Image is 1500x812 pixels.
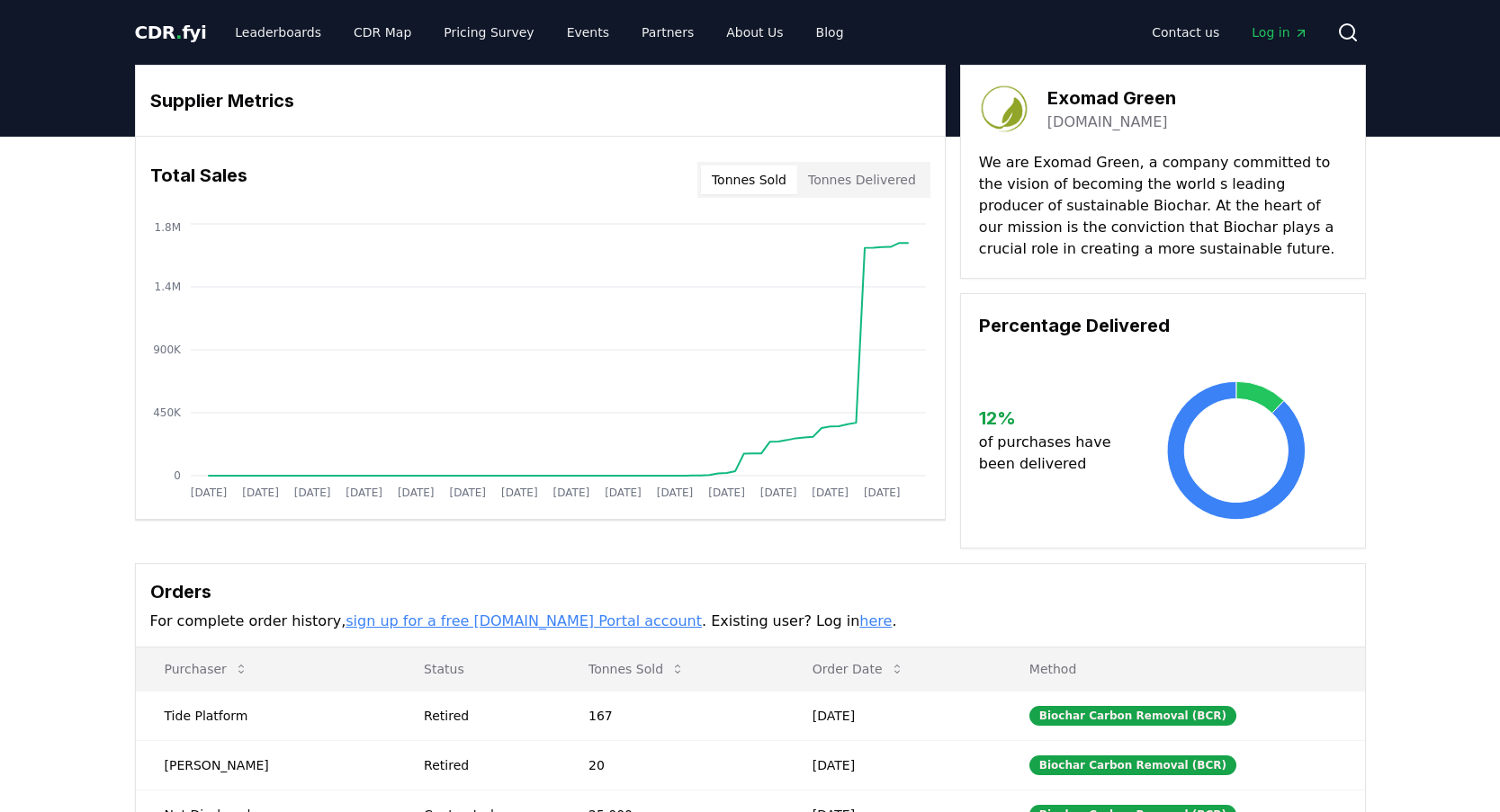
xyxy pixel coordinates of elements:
[552,16,624,49] a: Events
[135,20,207,45] a: CDR.fyi
[859,612,892,629] a: here
[560,691,784,740] td: 167
[560,740,784,790] td: 20
[552,486,589,499] tspan: [DATE]
[150,611,1351,632] p: For complete order history, . Existing user? Log in .
[175,22,182,43] span: .
[708,486,745,499] tspan: [DATE]
[812,486,849,499] tspan: [DATE]
[154,281,180,293] tspan: 1.4M
[153,406,182,419] tspan: 450K
[627,16,708,49] a: Partners
[574,651,699,687] button: Tonnes Sold
[135,22,207,43] span: CDR fyi
[979,312,1347,339] h3: Percentage Delivered
[190,486,227,499] tspan: [DATE]
[1137,16,1234,49] a: Contact us
[150,87,930,114] h3: Supplier Metrics
[863,486,900,499] tspan: [DATE]
[501,486,538,499] tspan: [DATE]
[979,84,1029,134] img: Exomad Green-logo
[424,756,545,774] div: Retired
[798,651,919,687] button: Order Date
[150,651,263,687] button: Purchaser
[1047,112,1168,133] a: [DOMAIN_NAME]
[759,486,796,499] tspan: [DATE]
[1047,85,1176,112] h3: Exomad Green
[1252,23,1307,41] span: Log in
[802,16,858,49] a: Blog
[174,469,181,482] tspan: 0
[346,612,702,629] a: sign up for a free [DOMAIN_NAME] Portal account
[1137,16,1322,49] nav: Main
[424,707,545,725] div: Retired
[797,165,927,194] button: Tonnes Delivered
[150,162,247,198] h3: Total Sales
[150,578,1351,605] h3: Orders
[1015,660,1351,678] p: Method
[136,740,396,790] td: [PERSON_NAME]
[339,16,426,49] a: CDR Map
[220,16,858,49] nav: Main
[784,691,1001,740] td: [DATE]
[605,486,642,499] tspan: [DATE]
[220,16,336,49] a: Leaderboards
[784,740,1001,790] td: [DATE]
[712,16,797,49] a: About Us
[293,486,330,499] tspan: [DATE]
[656,486,693,499] tspan: [DATE]
[449,486,486,499] tspan: [DATE]
[346,486,382,499] tspan: [DATE]
[979,152,1347,260] p: We are Exomad Green, a company committed to the vision of becoming the world s leading producer o...
[154,221,180,234] tspan: 1.8M
[397,486,434,499] tspan: [DATE]
[242,486,279,499] tspan: [DATE]
[979,405,1126,432] h3: 12 %
[1237,16,1322,49] a: Log in
[409,660,545,678] p: Status
[1029,706,1236,726] div: Biochar Carbon Removal (BCR)
[153,344,182,356] tspan: 900K
[136,691,396,740] td: Tide Platform
[701,165,797,194] button: Tonnes Sold
[979,432,1126,475] p: of purchases have been delivered
[1029,755,1236,775] div: Biochar Carbon Removal (BCR)
[429,16,548,49] a: Pricing Survey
